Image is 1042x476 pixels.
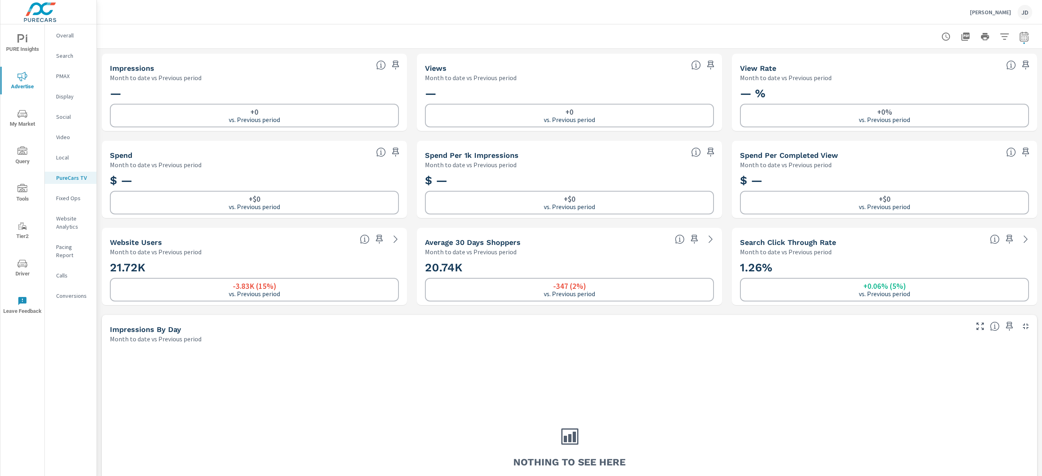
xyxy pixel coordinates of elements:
[863,282,906,290] h6: +0.06% (5%)
[425,160,517,170] p: Month to date vs Previous period
[1019,233,1032,246] a: See more details in report
[740,86,1029,100] h2: — %
[740,151,838,159] h5: Spend Per Completed View
[110,160,201,170] p: Month to date vs Previous period
[56,292,90,300] p: Conversions
[513,455,626,469] h3: Nothing to see here
[553,282,586,290] h6: -347 (2%)
[376,147,386,157] span: Cost of your connected TV ad campaigns. [Source: This data is provided by the video advertising p...
[110,247,201,257] p: Month to date vs Previous period
[45,241,96,261] div: Pacing Report
[704,59,717,72] span: Save this to your personalized report
[45,131,96,143] div: Video
[1006,147,1016,157] span: Total spend per 1,000 impressions. [Source: This data is provided by the video advertising platform]
[45,90,96,103] div: Display
[1019,146,1032,159] span: Save this to your personalized report
[425,151,519,159] h5: Spend Per 1k Impressions
[110,260,399,275] h2: 21.72K
[990,321,1000,331] span: The number of impressions, broken down by the day of the week they occurred.
[3,259,42,279] span: Driver
[110,151,132,159] h5: Spend
[425,173,714,188] h2: $ —
[45,29,96,41] div: Overall
[1018,5,1032,20] div: JD
[360,234,370,244] span: Unique website visitors over the selected time period. [Source: Website Analytics]
[45,269,96,282] div: Calls
[740,73,832,83] p: Month to date vs Previous period
[3,34,42,54] span: PURE Insights
[879,195,891,203] h6: +$0
[56,214,90,231] p: Website Analytics
[740,64,776,72] h5: View Rate
[544,116,595,123] p: vs. Previous period
[56,271,90,279] p: Calls
[688,233,701,246] span: Save this to your personalized report
[691,60,701,70] span: Number of times your connected TV ad was viewed completely by a user. [Source: This data is provi...
[704,146,717,159] span: Save this to your personalized report
[376,60,386,70] span: Number of times your connected TV ad was presented to a user. [Source: This data is provided by t...
[249,195,260,203] h6: +$0
[45,290,96,302] div: Conversions
[389,233,402,246] a: See more details in report
[675,234,685,244] span: A rolling 30 day total of daily Shoppers on the dealership website, averaged over the selected da...
[56,31,90,39] p: Overall
[957,28,974,45] button: "Export Report to PDF"
[110,73,201,83] p: Month to date vs Previous period
[977,28,993,45] button: Print Report
[1003,320,1016,333] span: Save this to your personalized report
[56,52,90,60] p: Search
[1019,320,1032,333] button: Minimize Widget
[425,73,517,83] p: Month to date vs Previous period
[45,70,96,82] div: PMAX
[564,195,576,203] h6: +$0
[740,238,836,247] h5: Search Click Through Rate
[1003,233,1016,246] span: Save this to your personalized report
[996,28,1013,45] button: Apply Filters
[229,203,280,210] p: vs. Previous period
[233,282,276,290] h6: -3.83K (15%)
[56,243,90,259] p: Pacing Report
[110,325,181,334] h5: Impressions by Day
[56,133,90,141] p: Video
[229,290,280,297] p: vs. Previous period
[3,109,42,129] span: My Market
[110,334,201,344] p: Month to date vs Previous period
[425,247,517,257] p: Month to date vs Previous period
[3,146,42,166] span: Query
[691,147,701,157] span: Total spend per 1,000 impressions. [Source: This data is provided by the video advertising platform]
[740,247,832,257] p: Month to date vs Previous period
[45,192,96,204] div: Fixed Ops
[110,86,399,100] h2: —
[56,92,90,100] p: Display
[859,290,910,297] p: vs. Previous period
[110,238,162,247] h5: Website Users
[56,72,90,80] p: PMAX
[3,296,42,316] span: Leave Feedback
[425,64,447,72] h5: Views
[544,290,595,297] p: vs. Previous period
[250,108,258,116] h6: +0
[544,203,595,210] p: vs. Previous period
[45,111,96,123] div: Social
[565,108,574,116] h6: +0
[740,160,832,170] p: Month to date vs Previous period
[56,174,90,182] p: PureCars TV
[740,173,1029,188] h2: $ —
[3,184,42,204] span: Tools
[859,203,910,210] p: vs. Previous period
[45,151,96,164] div: Local
[229,116,280,123] p: vs. Previous period
[1016,28,1032,45] button: Select Date Range
[425,238,521,247] h5: Average 30 Days Shoppers
[0,24,44,324] div: nav menu
[704,233,717,246] a: See more details in report
[3,72,42,92] span: Advertise
[877,108,892,116] h6: +0%
[859,116,910,123] p: vs. Previous period
[373,233,386,246] span: Save this to your personalized report
[45,212,96,233] div: Website Analytics
[990,234,1000,244] span: Percentage of users who viewed your campaigns who clicked through to your website. For example, i...
[56,194,90,202] p: Fixed Ops
[110,64,154,72] h5: Impressions
[425,260,714,275] h2: 20.74K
